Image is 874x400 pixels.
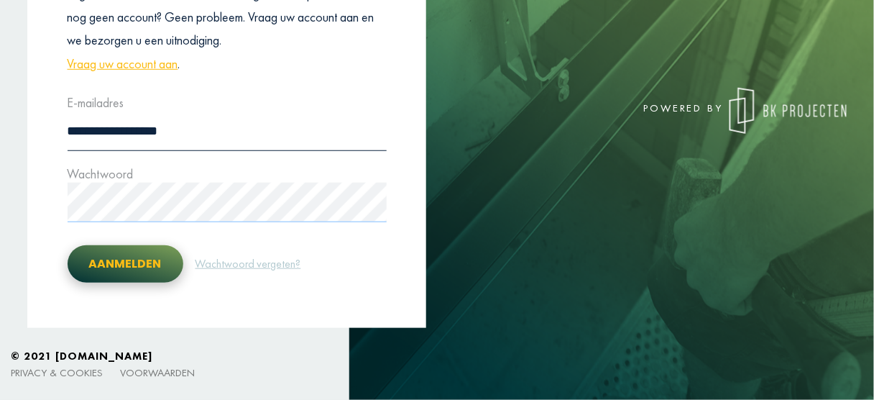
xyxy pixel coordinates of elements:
button: Aanmelden [68,245,183,283]
a: Voorwaarden [120,365,195,379]
a: Wachtwoord vergeten? [195,255,302,273]
label: Wachtwoord [68,163,134,186]
a: Privacy & cookies [11,365,103,379]
h6: © 2021 [DOMAIN_NAME] [11,350,863,363]
img: logo [730,88,847,134]
label: E-mailadres [68,91,124,114]
div: powered by [448,88,847,134]
a: Vraag uw account aan [68,53,178,76]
